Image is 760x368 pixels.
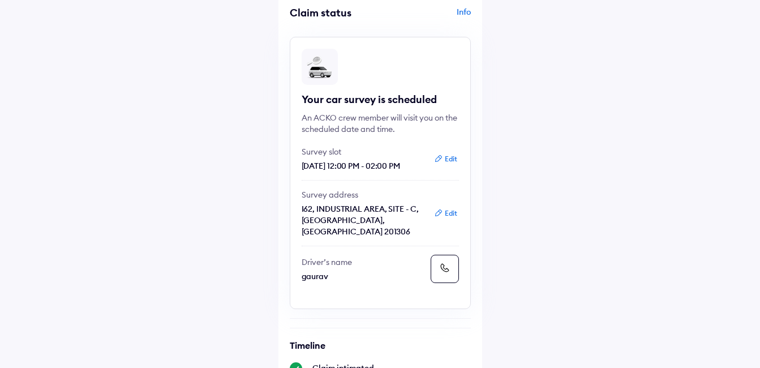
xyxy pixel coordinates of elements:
div: Your car survey is scheduled [302,93,459,106]
div: Claim status [290,6,377,19]
p: Survey address [302,189,426,200]
button: Edit [431,153,461,165]
p: gaurav [302,271,426,282]
p: [DATE] 12:00 PM - 02:00 PM [302,160,426,172]
p: Driver’s name [302,256,426,268]
button: Edit [431,208,461,219]
p: I62, INDUSTRIAL AREA, SITE - C, [GEOGRAPHIC_DATA], [GEOGRAPHIC_DATA] 201306 [302,203,426,237]
div: An ACKO crew member will visit you on the scheduled date and time. [302,112,459,135]
p: Survey slot [302,146,426,157]
div: Info [383,6,471,28]
h6: Timeline [290,340,471,351]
